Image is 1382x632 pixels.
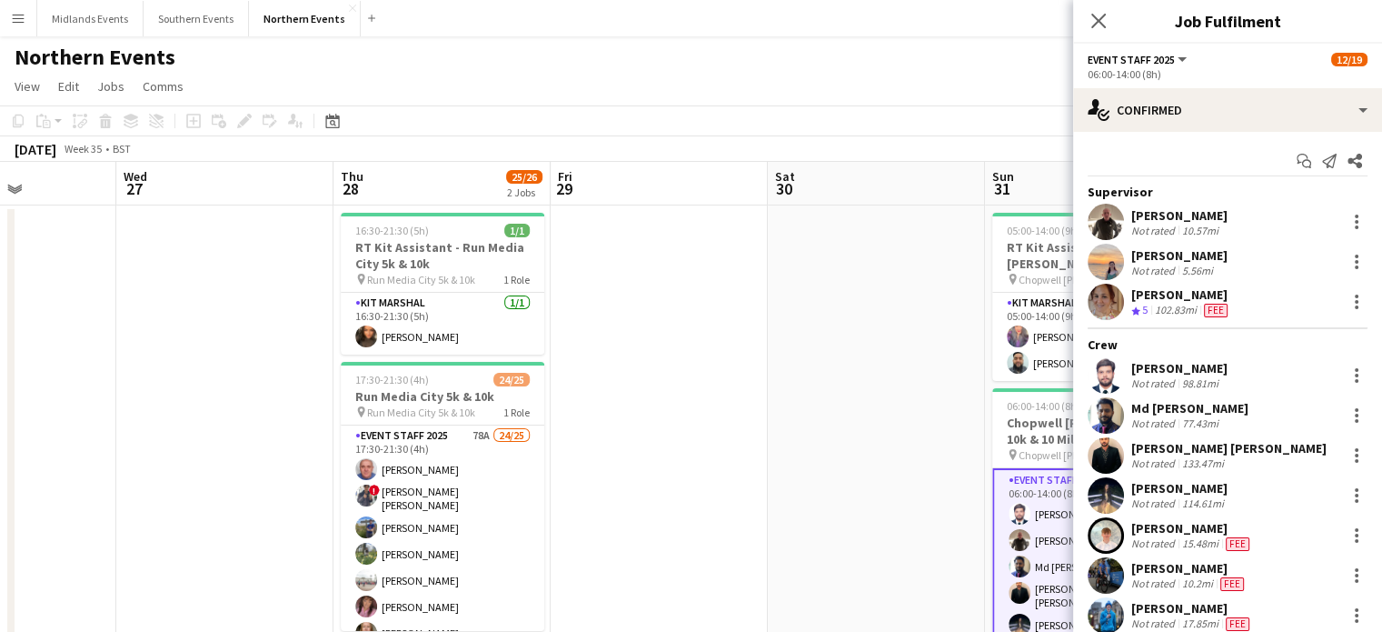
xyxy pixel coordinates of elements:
[367,406,475,419] span: Run Media City 5k & 10k
[1131,416,1178,430] div: Not rated
[1131,520,1253,537] div: [PERSON_NAME]
[37,1,144,36] button: Midlands Events
[1131,480,1228,497] div: [PERSON_NAME]
[1131,617,1178,631] div: Not rated
[15,78,40,95] span: View
[1088,67,1367,81] div: 06:00-14:00 (8h)
[1019,273,1155,286] span: Chopwell [PERSON_NAME] 5k, 10k & 10 Mile
[1178,617,1222,631] div: 17.85mi
[1131,600,1253,617] div: [PERSON_NAME]
[341,213,544,355] app-job-card: 16:30-21:30 (5h)1/1RT Kit Assistant - Run Media City 5k & 10k Run Media City 5k & 10k1 RoleKit Ma...
[1073,336,1382,353] div: Crew
[1178,376,1222,390] div: 98.81mi
[507,186,542,199] div: 2 Jobs
[1220,577,1244,591] span: Fee
[7,75,47,98] a: View
[493,373,530,386] span: 24/25
[15,140,56,158] div: [DATE]
[144,1,249,36] button: Southern Events
[124,168,147,185] span: Wed
[503,406,530,419] span: 1 Role
[1007,399,1080,413] span: 06:00-14:00 (8h)
[558,168,572,185] span: Fri
[1178,224,1222,237] div: 10.57mi
[249,1,361,36] button: Northern Events
[1073,88,1382,132] div: Confirmed
[1131,497,1178,510] div: Not rated
[1178,264,1217,277] div: 5.56mi
[1204,304,1228,317] span: Fee
[90,75,132,98] a: Jobs
[989,178,1014,199] span: 31
[992,168,1014,185] span: Sun
[1200,303,1231,318] div: Crew has different fees then in role
[97,78,124,95] span: Jobs
[555,178,572,199] span: 29
[15,44,175,71] h1: Northern Events
[1007,224,1080,237] span: 05:00-14:00 (9h)
[1131,560,1248,577] div: [PERSON_NAME]
[1178,497,1228,510] div: 114.61mi
[992,213,1196,381] app-job-card: 05:00-14:00 (9h)2/2RT Kit Assistant - Chopwell [PERSON_NAME] 5k, 10k & 10 Miles & [PERSON_NAME] C...
[121,178,147,199] span: 27
[1142,303,1148,316] span: 5
[341,388,544,405] h3: Run Media City 5k & 10k
[369,485,380,496] span: !
[1131,360,1228,376] div: [PERSON_NAME]
[341,239,544,272] h3: RT Kit Assistant - Run Media City 5k & 10k
[58,78,79,95] span: Edit
[338,178,363,199] span: 28
[1019,448,1155,462] span: Chopwell [PERSON_NAME] 5k, 10k & 10 Mile
[503,273,530,286] span: 1 Role
[1131,440,1327,456] div: [PERSON_NAME] [PERSON_NAME]
[1131,286,1231,303] div: [PERSON_NAME]
[1088,53,1175,66] span: Event Staff 2025
[992,293,1196,381] app-card-role: Kit Marshal2/205:00-14:00 (9h)[PERSON_NAME][PERSON_NAME]
[506,170,542,184] span: 25/26
[1073,184,1382,200] div: Supervisor
[51,75,86,98] a: Edit
[341,168,363,185] span: Thu
[1222,537,1253,551] div: Crew has different fees then in role
[1217,577,1248,591] div: Crew has different fees then in role
[1151,303,1200,318] div: 102.83mi
[992,415,1196,447] h3: Chopwell [PERSON_NAME] 5k, 10k & 10 Miles & [PERSON_NAME]
[772,178,795,199] span: 30
[1131,376,1178,390] div: Not rated
[113,142,131,155] div: BST
[1178,456,1228,470] div: 133.47mi
[1131,224,1178,237] div: Not rated
[1178,416,1222,430] div: 77.43mi
[1131,247,1228,264] div: [PERSON_NAME]
[1226,617,1249,631] span: Fee
[143,78,184,95] span: Comms
[1131,207,1228,224] div: [PERSON_NAME]
[1331,53,1367,66] span: 12/19
[1131,264,1178,277] div: Not rated
[1131,400,1248,416] div: Md [PERSON_NAME]
[355,224,429,237] span: 16:30-21:30 (5h)
[775,168,795,185] span: Sat
[1073,9,1382,33] h3: Job Fulfilment
[355,373,429,386] span: 17:30-21:30 (4h)
[504,224,530,237] span: 1/1
[1131,456,1178,470] div: Not rated
[341,293,544,355] app-card-role: Kit Marshal1/116:30-21:30 (5h)[PERSON_NAME]
[1222,617,1253,631] div: Crew has different fees then in role
[1178,537,1222,551] div: 15.48mi
[1131,577,1178,591] div: Not rated
[60,142,105,155] span: Week 35
[992,239,1196,272] h3: RT Kit Assistant - Chopwell [PERSON_NAME] 5k, 10k & 10 Miles & [PERSON_NAME]
[1088,53,1189,66] button: Event Staff 2025
[1131,537,1178,551] div: Not rated
[341,362,544,631] app-job-card: 17:30-21:30 (4h)24/25Run Media City 5k & 10k Run Media City 5k & 10k1 RoleEvent Staff 202578A24/2...
[1178,577,1217,591] div: 10.2mi
[135,75,191,98] a: Comms
[367,273,475,286] span: Run Media City 5k & 10k
[1226,537,1249,551] span: Fee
